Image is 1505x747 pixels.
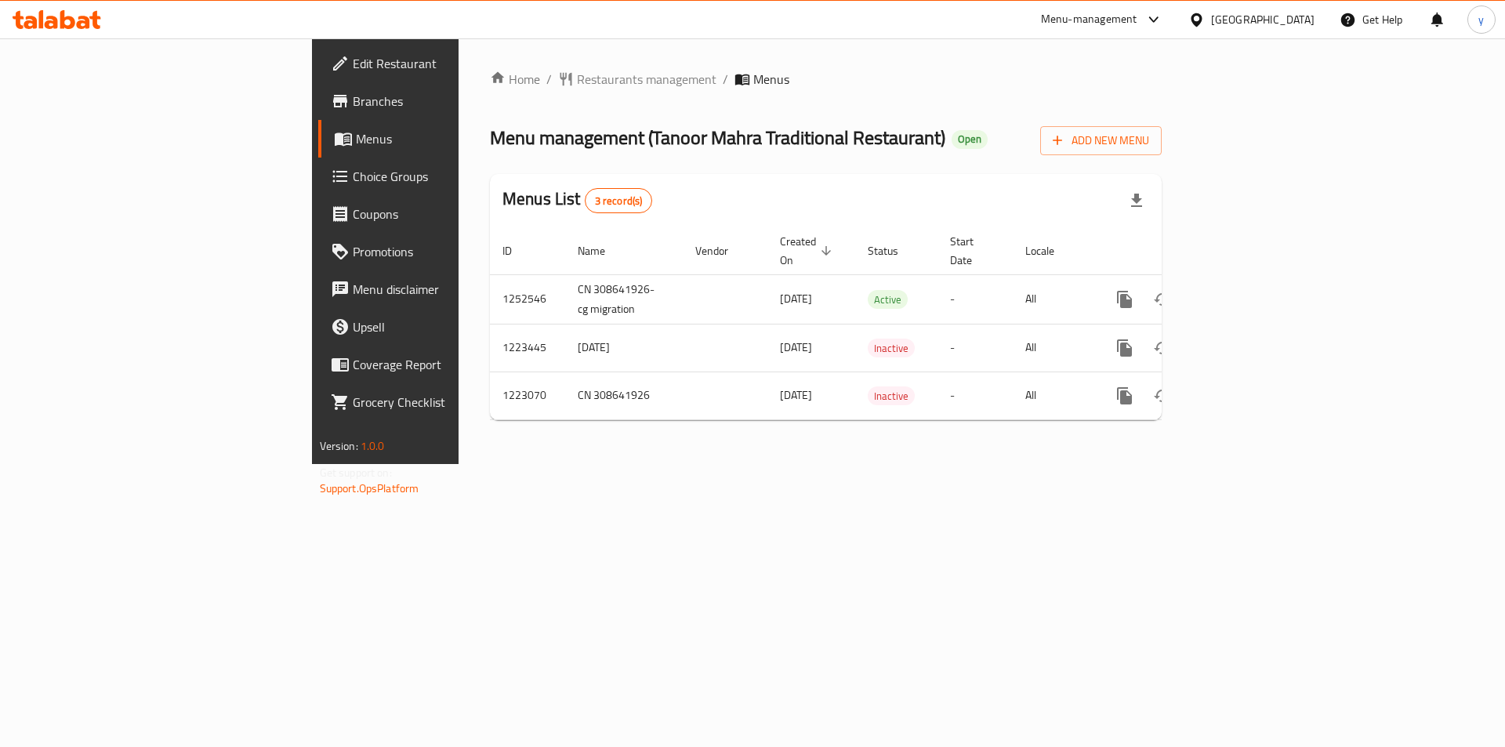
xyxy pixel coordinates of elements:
[937,274,1013,324] td: -
[1025,241,1075,260] span: Locale
[586,194,652,209] span: 3 record(s)
[318,195,564,233] a: Coupons
[780,232,836,270] span: Created On
[780,288,812,309] span: [DATE]
[753,70,789,89] span: Menus
[1013,324,1093,372] td: All
[1211,11,1315,28] div: [GEOGRAPHIC_DATA]
[353,393,551,412] span: Grocery Checklist
[1040,126,1162,155] button: Add New Menu
[780,385,812,405] span: [DATE]
[1144,377,1181,415] button: Change Status
[868,387,915,405] span: Inactive
[320,478,419,499] a: Support.OpsPlatform
[780,337,812,357] span: [DATE]
[318,233,564,270] a: Promotions
[318,383,564,421] a: Grocery Checklist
[1053,131,1149,150] span: Add New Menu
[361,436,385,456] span: 1.0.0
[490,70,1162,89] nav: breadcrumb
[565,324,683,372] td: [DATE]
[353,167,551,186] span: Choice Groups
[868,290,908,309] div: Active
[1106,329,1144,367] button: more
[318,346,564,383] a: Coverage Report
[1041,10,1137,29] div: Menu-management
[502,241,532,260] span: ID
[558,70,716,89] a: Restaurants management
[353,355,551,374] span: Coverage Report
[1093,227,1269,275] th: Actions
[578,241,626,260] span: Name
[868,241,919,260] span: Status
[318,308,564,346] a: Upsell
[318,45,564,82] a: Edit Restaurant
[318,120,564,158] a: Menus
[318,270,564,308] a: Menu disclaimer
[577,70,716,89] span: Restaurants management
[353,54,551,73] span: Edit Restaurant
[1106,377,1144,415] button: more
[318,82,564,120] a: Branches
[353,205,551,223] span: Coupons
[353,242,551,261] span: Promotions
[937,372,1013,419] td: -
[937,324,1013,372] td: -
[490,120,945,155] span: Menu management ( Tanoor Mahra Traditional Restaurant )
[565,372,683,419] td: CN 308641926
[723,70,728,89] li: /
[353,280,551,299] span: Menu disclaimer
[1013,372,1093,419] td: All
[1118,182,1155,219] div: Export file
[353,92,551,111] span: Branches
[1144,281,1181,318] button: Change Status
[1478,11,1484,28] span: y
[695,241,749,260] span: Vendor
[1106,281,1144,318] button: more
[952,130,988,149] div: Open
[950,232,994,270] span: Start Date
[356,129,551,148] span: Menus
[952,132,988,146] span: Open
[320,462,392,483] span: Get support on:
[868,339,915,357] span: Inactive
[585,188,653,213] div: Total records count
[320,436,358,456] span: Version:
[353,317,551,336] span: Upsell
[868,291,908,309] span: Active
[565,274,683,324] td: CN 308641926-cg migration
[1013,274,1093,324] td: All
[318,158,564,195] a: Choice Groups
[490,227,1269,420] table: enhanced table
[502,187,652,213] h2: Menus List
[1144,329,1181,367] button: Change Status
